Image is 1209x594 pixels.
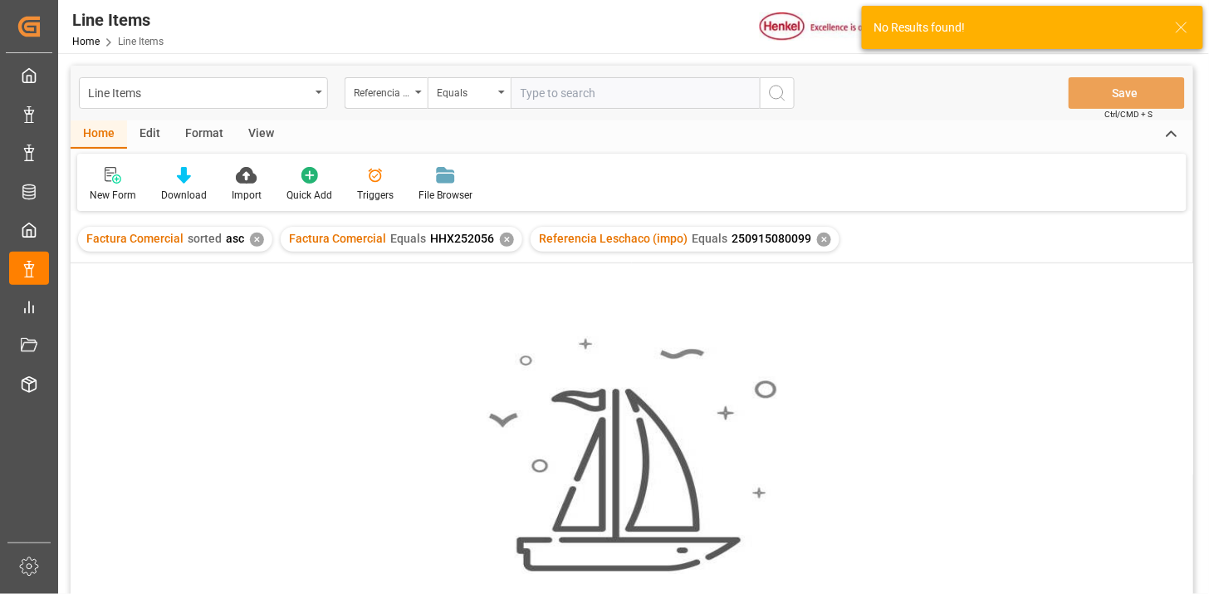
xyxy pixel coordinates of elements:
div: Download [161,188,207,203]
img: Henkel%20logo.jpg_1689854090.jpg [760,12,899,42]
span: Equals [390,232,426,245]
span: 250915080099 [732,232,811,245]
div: File Browser [418,188,472,203]
div: Line Items [88,81,310,102]
span: Factura Comercial [289,232,386,245]
span: Ctrl/CMD + S [1105,108,1153,120]
div: Import [232,188,262,203]
div: ✕ [250,233,264,247]
button: open menu [345,77,428,109]
span: Referencia Leschaco (impo) [539,232,688,245]
div: Triggers [357,188,394,203]
a: Home [72,36,100,47]
div: ✕ [817,233,831,247]
div: Quick Add [286,188,332,203]
div: Referencia Leschaco (impo) [354,81,410,101]
div: Home [71,120,127,149]
input: Type to search [511,77,760,109]
button: open menu [79,77,328,109]
div: View [236,120,286,149]
div: Format [173,120,236,149]
span: asc [226,232,244,245]
div: Equals [437,81,493,101]
div: ✕ [500,233,514,247]
button: search button [760,77,795,109]
div: New Form [90,188,136,203]
div: Line Items [72,7,164,32]
img: smooth_sailing.jpeg [487,336,777,574]
div: Edit [127,120,173,149]
button: open menu [428,77,511,109]
span: HHX252056 [430,232,494,245]
span: Factura Comercial [86,232,184,245]
button: Save [1069,77,1185,109]
div: No Results found! [874,19,1159,37]
span: Equals [692,232,727,245]
span: sorted [188,232,222,245]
